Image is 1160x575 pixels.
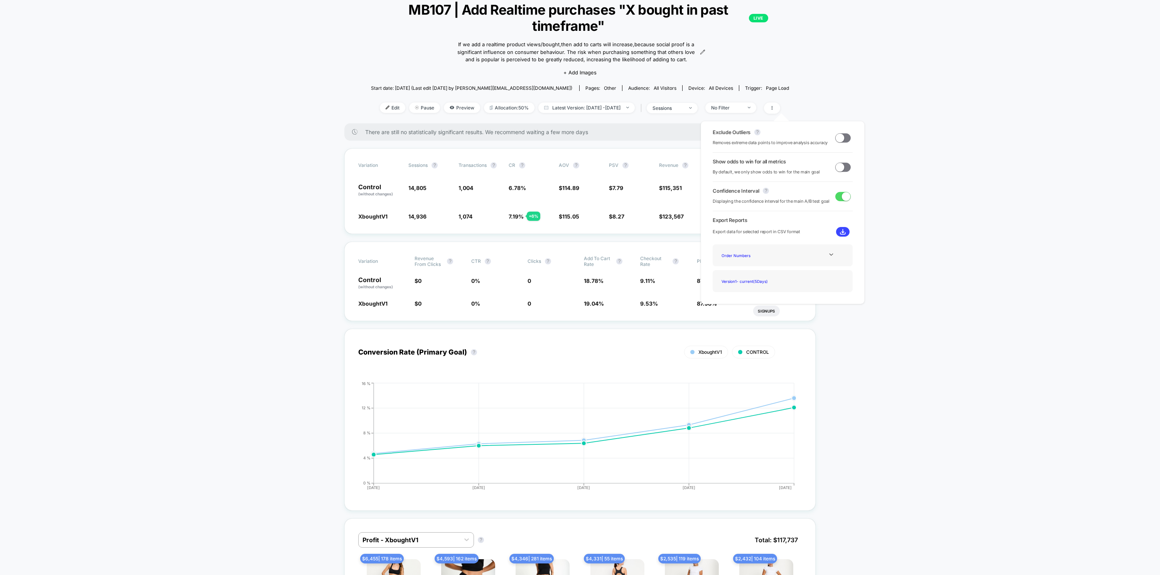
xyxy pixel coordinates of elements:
[380,103,405,113] span: Edit
[639,103,647,114] span: |
[626,107,629,108] img: end
[459,213,472,220] span: 1,074
[713,188,759,194] span: Confidence Interval
[527,212,540,221] div: + 6 %
[509,162,515,168] span: CR
[472,485,485,490] tspan: [DATE]
[435,554,479,563] span: $ 4,593 | 162 items
[559,213,579,220] span: $
[763,188,769,194] button: ?
[754,129,760,135] button: ?
[415,106,419,109] img: end
[358,277,407,290] p: Control
[491,162,497,168] button: ?
[766,85,789,91] span: Page Load
[713,228,800,235] span: Export data for selected report in CSV format
[718,250,780,261] div: Order Numbers
[713,158,786,165] span: Show odds to win for all metrics
[362,381,371,385] tspan: 16 %
[415,256,443,267] span: Revenue From Clicks
[408,162,428,168] span: Sessions
[509,213,524,220] span: 7.19 %
[415,300,422,307] span: $
[478,537,484,543] button: ?
[659,162,678,168] span: Revenue
[392,2,768,34] span: MB107 | Add Realtime purchases "X bought in past timeframe"
[408,213,427,220] span: 14,936
[471,277,480,284] span: 0 %
[351,381,794,497] div: CONVERSION_RATE
[733,554,777,563] span: $ 2,432 | 104 items
[528,300,531,307] span: 0
[471,349,477,355] button: ?
[363,430,371,435] tspan: 8 %
[612,185,623,191] span: 7.79
[358,284,393,289] span: (without changes)
[386,106,389,109] img: edit
[415,277,422,284] span: $
[432,162,438,168] button: ?
[459,162,487,168] span: Transactions
[713,129,750,135] span: Exclude Outliers
[365,129,800,135] span: There are still no statistically significant results. We recommend waiting a few more days
[616,258,622,264] button: ?
[713,198,830,205] span: Displaying the confidence interval for the main A/B test goal
[484,103,534,113] span: Allocation: 50%
[609,162,619,168] span: PSV
[658,554,701,563] span: $ 2,535 | 119 items
[584,300,604,307] span: 19.04 %
[609,213,624,220] span: $
[562,185,579,191] span: 114.89
[562,213,579,220] span: 115.05
[584,277,604,284] span: 18.78 %
[519,162,525,168] button: ?
[748,107,750,108] img: end
[363,481,371,485] tspan: 0 %
[840,229,846,235] img: download
[689,107,692,109] img: end
[604,85,616,91] span: other
[652,105,683,111] div: sessions
[585,85,616,91] div: Pages:
[709,85,733,91] span: all devices
[485,258,491,264] button: ?
[779,485,792,490] tspan: [DATE]
[612,213,624,220] span: 8.27
[713,217,853,223] span: Export Reports
[362,405,371,410] tspan: 12 %
[544,106,548,109] img: calendar
[654,85,676,91] span: All Visitors
[455,41,698,64] span: If we add a realtime product views/bought,then add to carts will increase,because social proof is...
[746,349,769,355] span: CONTROL
[718,276,780,286] div: Version 1 - current ( 5 Days)
[749,14,768,22] p: LIVE
[573,162,579,168] button: ?
[745,85,789,91] div: Trigger:
[363,456,371,460] tspan: 4 %
[358,192,393,196] span: (without changes)
[659,213,684,220] span: $
[698,349,722,355] span: XboughtV1
[683,485,695,490] tspan: [DATE]
[358,184,401,197] p: Control
[713,168,820,176] span: By default, we only show odds to win for the main goal
[371,85,572,91] span: Start date: [DATE] (Last edit [DATE] by [PERSON_NAME][EMAIL_ADDRESS][DOMAIN_NAME])
[367,485,380,490] tspan: [DATE]
[578,485,590,490] tspan: [DATE]
[418,300,422,307] span: 0
[358,300,388,307] span: XboughtV1
[622,162,629,168] button: ?
[559,185,579,191] span: $
[751,532,802,548] span: Total: $ 117,737
[490,106,493,110] img: rebalance
[640,277,655,284] span: 9.11 %
[584,256,612,267] span: Add To Cart Rate
[663,185,682,191] span: 115,351
[663,213,684,220] span: 123,567
[471,258,481,264] span: CTR
[471,300,480,307] span: 0 %
[682,162,688,168] button: ?
[659,185,682,191] span: $
[509,554,554,563] span: $ 4,346 | 281 items
[409,103,440,113] span: Pause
